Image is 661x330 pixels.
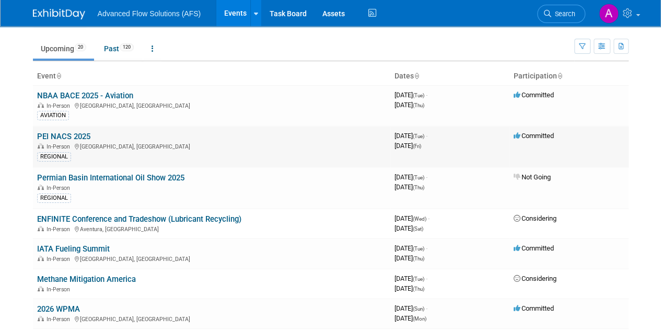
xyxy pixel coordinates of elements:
[426,173,427,181] span: -
[413,216,426,222] span: (Wed)
[426,91,427,99] span: -
[509,67,629,85] th: Participation
[395,304,427,312] span: [DATE]
[414,72,419,80] a: Sort by Start Date
[37,152,71,162] div: REGIONAL
[390,67,509,85] th: Dates
[395,101,424,109] span: [DATE]
[47,185,73,191] span: In-Person
[514,304,554,312] span: Committed
[413,185,424,190] span: (Thu)
[38,143,44,149] img: In-Person Event
[47,103,73,109] span: In-Person
[514,91,554,99] span: Committed
[514,173,551,181] span: Not Going
[37,173,184,183] a: Permian Basin International Oil Show 2025
[38,226,44,231] img: In-Person Event
[38,103,44,108] img: In-Person Event
[514,275,556,282] span: Considering
[395,183,424,191] span: [DATE]
[514,244,554,252] span: Committed
[413,226,423,232] span: (Sat)
[395,224,423,232] span: [DATE]
[37,244,110,254] a: IATA Fueling Summit
[395,285,424,292] span: [DATE]
[38,316,44,321] img: In-Person Event
[37,254,386,263] div: [GEOGRAPHIC_DATA], [GEOGRAPHIC_DATA]
[426,244,427,252] span: -
[413,306,424,312] span: (Sun)
[37,91,133,100] a: NBAA BACE 2025 - Aviation
[599,4,619,24] img: Alyson Makin
[557,72,562,80] a: Sort by Participation Type
[413,246,424,252] span: (Tue)
[426,275,427,282] span: -
[120,43,134,51] span: 120
[413,286,424,292] span: (Thu)
[537,5,585,23] a: Search
[47,143,73,150] span: In-Person
[428,214,430,222] span: -
[413,316,426,322] span: (Mon)
[56,72,61,80] a: Sort by Event Name
[33,39,94,59] a: Upcoming20
[96,39,142,59] a: Past120
[395,244,427,252] span: [DATE]
[37,101,386,109] div: [GEOGRAPHIC_DATA], [GEOGRAPHIC_DATA]
[37,132,90,141] a: PEI NACS 2025
[47,316,73,323] span: In-Person
[395,275,427,282] span: [DATE]
[38,185,44,190] img: In-Person Event
[395,314,426,322] span: [DATE]
[98,9,201,18] span: Advanced Flow Solutions (AFS)
[413,175,424,180] span: (Tue)
[395,254,424,262] span: [DATE]
[37,194,71,203] div: REGIONAL
[395,91,427,99] span: [DATE]
[37,224,386,233] div: Aventura, [GEOGRAPHIC_DATA]
[37,142,386,150] div: [GEOGRAPHIC_DATA], [GEOGRAPHIC_DATA]
[47,226,73,233] span: In-Person
[514,214,556,222] span: Considering
[413,276,424,282] span: (Tue)
[395,173,427,181] span: [DATE]
[37,275,136,284] a: Methane Mitigation America
[37,304,80,314] a: 2026 WPMA
[413,133,424,139] span: (Tue)
[38,286,44,291] img: In-Person Event
[75,43,86,51] span: 20
[413,143,421,149] span: (Fri)
[33,9,85,19] img: ExhibitDay
[47,286,73,293] span: In-Person
[37,111,69,120] div: AVIATION
[33,67,390,85] th: Event
[47,256,73,263] span: In-Person
[426,304,427,312] span: -
[413,93,424,98] span: (Tue)
[37,214,241,224] a: ENFINITE Conference and Tradeshow (Lubricant Recycling)
[395,142,421,150] span: [DATE]
[426,132,427,140] span: -
[38,256,44,261] img: In-Person Event
[395,214,430,222] span: [DATE]
[395,132,427,140] span: [DATE]
[413,256,424,261] span: (Thu)
[514,132,554,140] span: Committed
[551,10,575,18] span: Search
[413,103,424,108] span: (Thu)
[37,314,386,323] div: [GEOGRAPHIC_DATA], [GEOGRAPHIC_DATA]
